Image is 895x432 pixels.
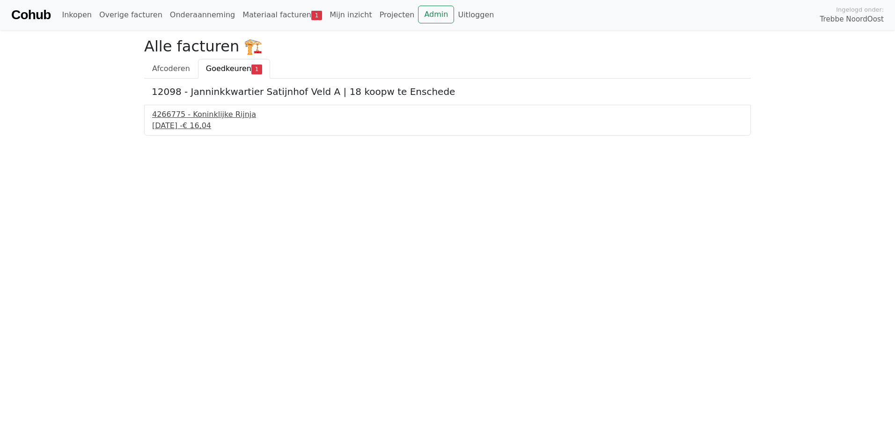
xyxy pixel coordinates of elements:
[183,121,211,130] span: € 16,04
[820,14,884,25] span: Trebbe NoordOost
[836,5,884,14] span: Ingelogd onder:
[166,6,239,24] a: Onderaanneming
[418,6,454,23] a: Admin
[144,37,751,55] h2: Alle facturen 🏗️
[144,59,198,79] a: Afcoderen
[152,86,743,97] h5: 12098 - Janninkkwartier Satijnhof Veld A | 18 koopw te Enschede
[95,6,166,24] a: Overige facturen
[206,64,251,73] span: Goedkeuren
[198,59,270,79] a: Goedkeuren1
[326,6,376,24] a: Mijn inzicht
[152,109,743,120] div: 4266775 - Koninklijke Rijnja
[311,11,322,20] span: 1
[152,120,743,131] div: [DATE] -
[58,6,95,24] a: Inkopen
[454,6,498,24] a: Uitloggen
[376,6,418,24] a: Projecten
[11,4,51,26] a: Cohub
[251,65,262,74] span: 1
[152,109,743,131] a: 4266775 - Koninklijke Rijnja[DATE] -€ 16,04
[239,6,326,24] a: Materiaal facturen1
[152,64,190,73] span: Afcoderen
